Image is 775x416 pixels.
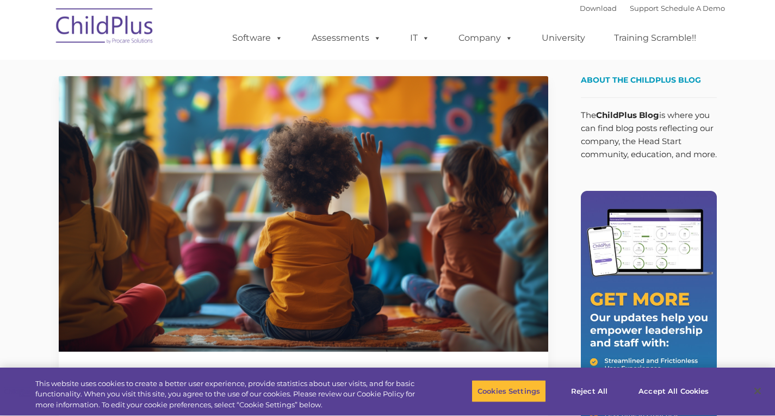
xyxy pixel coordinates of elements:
a: University [531,27,596,49]
a: Support [630,4,659,13]
a: Company [448,27,524,49]
a: Schedule A Demo [661,4,725,13]
a: IT [399,27,441,49]
a: Software [221,27,294,49]
font: | [580,4,725,13]
img: ChildPlus by Procare Solutions [51,1,159,55]
button: Accept All Cookies [633,380,715,402]
p: The is where you can find blog posts reflecting our company, the Head Start community, education,... [581,109,717,161]
button: Reject All [555,380,623,402]
a: Download [580,4,617,13]
div: This website uses cookies to create a better user experience, provide statistics about user visit... [35,378,426,411]
a: Training Scramble!! [603,27,707,49]
strong: ChildPlus Blog [596,110,659,120]
button: Close [746,379,770,403]
span: About the ChildPlus Blog [581,75,701,85]
a: Assessments [301,27,392,49]
button: Cookies Settings [472,380,546,402]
